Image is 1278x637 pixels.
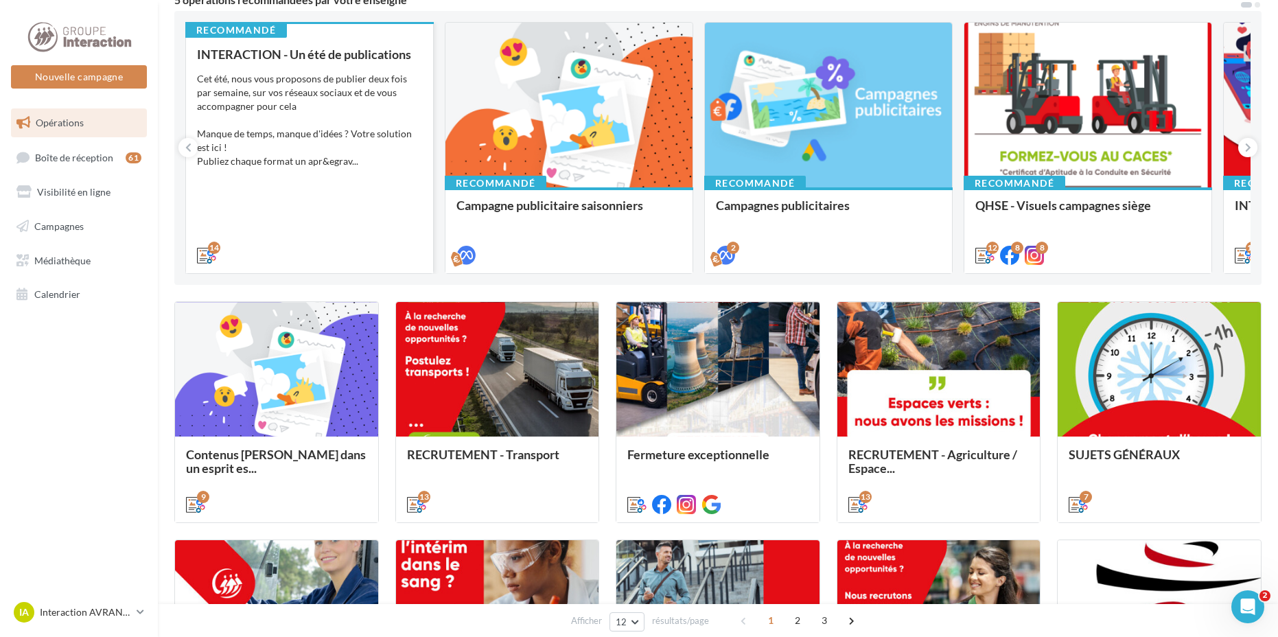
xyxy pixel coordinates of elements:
span: Calendrier [34,288,80,300]
a: Opérations [8,108,150,137]
span: 3 [813,610,835,632]
span: Campagnes publicitaires [716,198,850,213]
button: 12 [609,612,644,632]
a: Visibilité en ligne [8,178,150,207]
a: Boîte de réception61 [8,143,150,172]
iframe: Intercom live chat [1231,590,1264,623]
span: Campagne publicitaire saisonniers [456,198,643,213]
div: Recommandé [445,176,546,191]
button: Nouvelle campagne [11,65,147,89]
span: RECRUTEMENT - Agriculture / Espace... [848,447,1017,476]
div: 61 [126,152,141,163]
span: Campagnes [34,220,84,232]
a: Calendrier [8,280,150,309]
span: Contenus [PERSON_NAME] dans un esprit es... [186,447,366,476]
span: Boîte de réception [35,151,113,163]
span: résultats/page [652,614,709,627]
a: IA Interaction AVRANCHES [11,599,147,625]
div: Recommandé [185,23,287,38]
span: Visibilité en ligne [37,186,111,198]
div: 8 [1011,242,1023,254]
div: 8 [1036,242,1048,254]
div: 13 [418,491,430,503]
span: Afficher [571,614,602,627]
a: Médiathèque [8,246,150,275]
div: 7 [1080,491,1092,503]
div: 13 [859,491,872,503]
span: Fermeture exceptionnelle [627,447,769,462]
a: Campagnes [8,212,150,241]
span: SUJETS GÉNÉRAUX [1069,447,1180,462]
span: 2 [787,610,809,632]
div: Recommandé [704,176,806,191]
div: 9 [197,491,209,503]
span: 12 [616,616,627,627]
span: 1 [760,610,782,632]
span: 2 [1259,590,1270,601]
p: Interaction AVRANCHES [40,605,131,619]
span: INTERACTION - Un été de publications [197,47,411,62]
span: QHSE - Visuels campagnes siège [975,198,1151,213]
div: Recommandé [964,176,1065,191]
div: 12 [1246,242,1258,254]
div: 14 [208,242,220,254]
div: Cet été, nous vous proposons de publier deux fois par semaine, sur vos réseaux sociaux et de vous... [197,72,422,168]
span: Opérations [36,117,84,128]
span: RECRUTEMENT - Transport [407,447,559,462]
span: Médiathèque [34,254,91,266]
span: IA [19,605,29,619]
div: 12 [986,242,999,254]
div: 2 [727,242,739,254]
